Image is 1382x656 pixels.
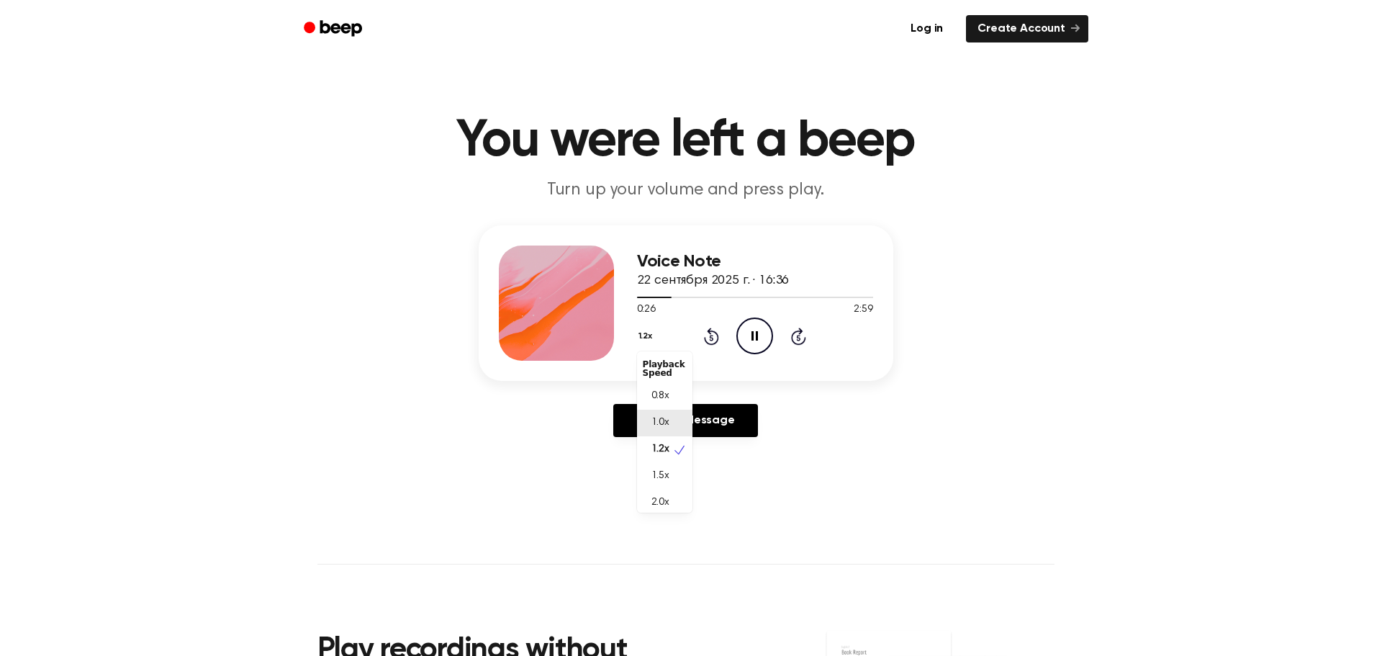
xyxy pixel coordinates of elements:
div: Playback Speed [637,354,692,383]
span: 1.5x [651,469,669,484]
button: 1.2x [637,324,658,349]
span: 0.8x [651,389,669,404]
span: 2.0x [651,495,669,511]
span: 1.2x [651,442,669,457]
div: 1.2x [637,351,692,513]
span: 1.0x [651,415,669,431]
